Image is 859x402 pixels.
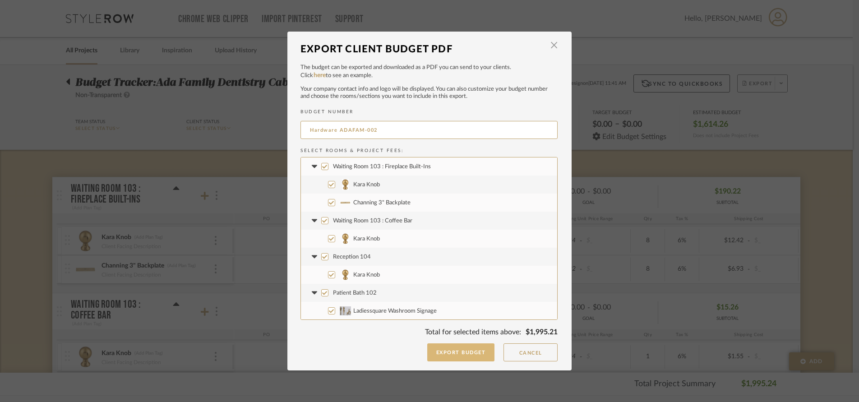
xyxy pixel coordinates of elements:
[427,343,495,361] button: Export Budget
[340,305,351,316] img: ef2fad37-a33b-4623-95f1-2dbe2195c09f_50x50.jpg
[300,121,558,139] input: BUDGET NUMBER
[300,86,558,100] p: Your company contact info and logo will be displayed. You can also customize your budget number a...
[545,37,563,55] button: Close
[300,39,558,59] dialog-header: Export Client Budget PDF
[300,39,544,59] div: Export Client Budget PDF
[333,254,371,260] span: Reception 104
[328,199,335,206] input: Channing 3" Backplate
[353,236,380,242] span: Kara Knob
[328,181,335,188] input: Kara Knob
[321,253,328,260] input: Reception 104
[353,308,437,314] span: Ladiessquare Washroom Signage
[321,163,328,170] input: Waiting Room 103 : Fireplace Built-Ins
[340,179,351,190] img: cc1e3b73-6550-4a9c-92e2-4b6d2b78c304_50x50.jpg
[353,182,380,188] span: Kara Knob
[314,72,326,79] a: here
[340,197,351,208] img: 91966031-8d24-4a69-96d2-9552bafe91be_50x50.jpg
[328,235,335,242] input: Kara Knob
[328,271,335,278] input: Kara Knob
[328,307,335,314] input: Ladiessquare Washroom Signage
[333,290,377,296] span: Patient Bath 102
[321,217,328,224] input: Waiting Room 103 : Coffee Bar
[300,148,558,153] h2: Select Rooms & Project Fees:
[321,289,328,296] input: Patient Bath 102
[340,233,351,244] img: cc1e3b73-6550-4a9c-92e2-4b6d2b78c304_50x50.jpg
[503,343,558,361] button: Cancel
[300,63,558,72] p: The budget can be exported and downloaded as a PDF you can send to your clients.
[333,218,412,224] span: Waiting Room 103 : Coffee Bar
[526,328,558,336] span: $1,995.21
[353,200,411,206] span: Channing 3" Backplate
[425,328,521,336] span: Total for selected items above:
[353,272,380,278] span: Kara Knob
[340,269,351,280] img: cc1e3b73-6550-4a9c-92e2-4b6d2b78c304_50x50.jpg
[300,71,558,80] p: Click to see an example.
[333,164,431,170] span: Waiting Room 103 : Fireplace Built-Ins
[300,109,558,115] h2: BUDGET NUMBER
